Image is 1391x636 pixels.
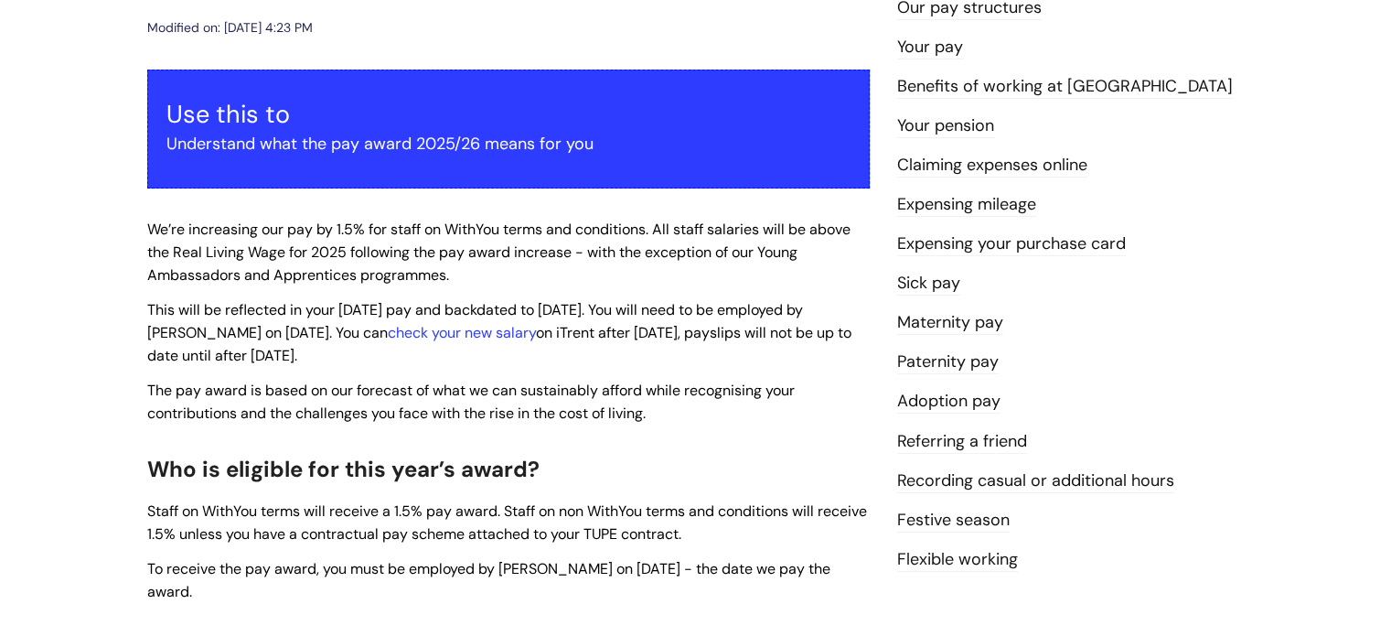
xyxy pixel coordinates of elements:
a: Your pension [897,114,994,138]
a: Paternity pay [897,350,999,374]
a: check your new salary [388,323,536,342]
a: Flexible working [897,548,1018,572]
a: Expensing mileage [897,193,1036,217]
span: Staff on WithYou terms will receive a 1.5% pay award. Staff on non WithYou terms and conditions w... [147,501,867,544]
div: Modified on: [DATE] 4:23 PM [147,16,313,39]
span: To receive the pay award, you must be employed by [PERSON_NAME] on [DATE] - the date we pay the a... [147,559,830,601]
span: The pay award is based on our forecast of what we can sustainably afford while recognising your c... [147,381,795,423]
a: Benefits of working at [GEOGRAPHIC_DATA] [897,75,1233,99]
a: Recording casual or additional hours [897,469,1174,493]
span: Who is eligible for this year’s award? [147,455,540,483]
a: Referring a friend [897,430,1027,454]
p: Understand what the pay award 2025/26 means for you [166,129,851,158]
span: This will be reflected in your [DATE] pay and backdated to [DATE]. You will need to be employed b... [147,300,851,365]
a: Expensing your purchase card [897,232,1126,256]
a: Sick pay [897,272,960,296]
a: Claiming expenses online [897,154,1087,178]
a: Festive season [897,509,1010,533]
a: Your pay [897,36,963,59]
h3: Use this to [166,100,851,129]
a: Maternity pay [897,311,1003,335]
a: Adoption pay [897,390,1000,414]
span: We’re increasing our pay by 1.5% for staff on WithYou terms and conditions. All staff salaries wi... [147,220,851,285]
